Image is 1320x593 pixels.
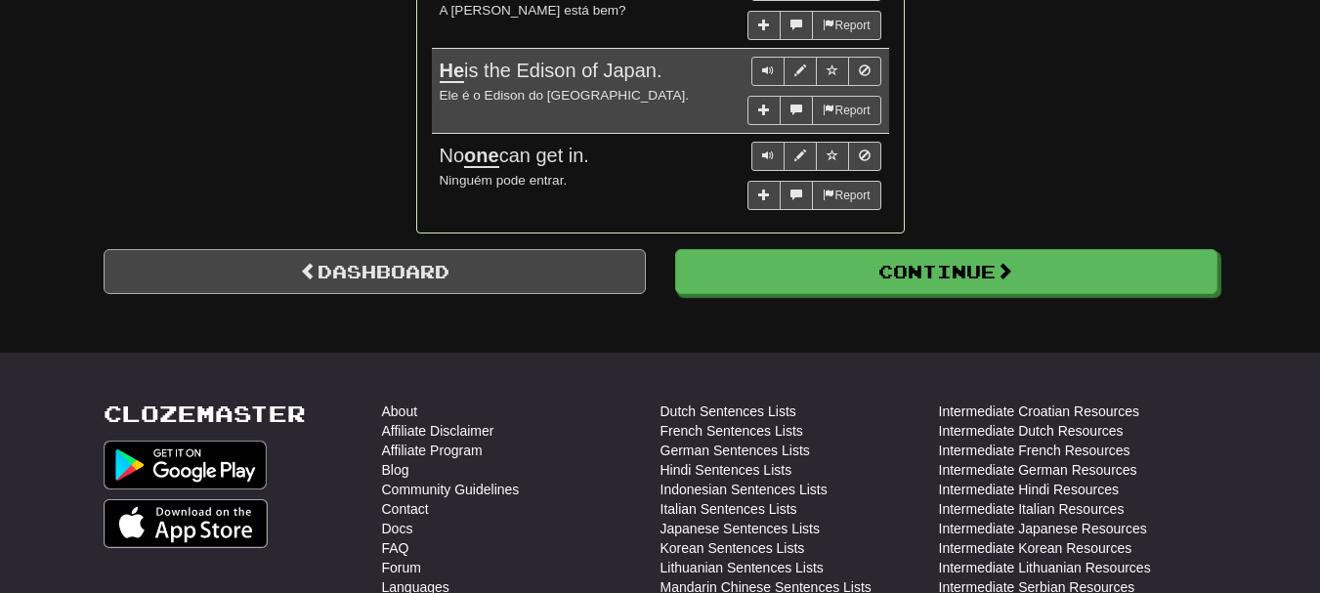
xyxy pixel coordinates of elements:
[747,96,880,125] div: More sentence controls
[660,441,810,460] a: German Sentences Lists
[675,249,1217,294] button: Continue
[848,142,881,171] button: Toggle ignore
[440,60,465,83] u: He
[440,145,589,168] span: No can get in.
[382,538,409,558] a: FAQ
[660,460,792,480] a: Hindi Sentences Lists
[812,181,880,210] button: Report
[747,11,880,40] div: More sentence controls
[104,499,269,548] img: Get it on App Store
[660,538,805,558] a: Korean Sentences Lists
[382,460,409,480] a: Blog
[660,558,824,577] a: Lithuanian Sentences Lists
[464,145,499,168] u: one
[104,441,268,489] img: Get it on Google Play
[812,96,880,125] button: Report
[939,441,1130,460] a: Intermediate French Resources
[382,402,418,421] a: About
[751,57,785,86] button: Play sentence audio
[747,181,781,210] button: Add sentence to collection
[382,499,429,519] a: Contact
[660,499,797,519] a: Italian Sentences Lists
[939,402,1139,421] a: Intermediate Croatian Resources
[816,142,849,171] button: Toggle favorite
[382,519,413,538] a: Docs
[848,57,881,86] button: Toggle ignore
[939,499,1125,519] a: Intermediate Italian Resources
[939,480,1119,499] a: Intermediate Hindi Resources
[440,3,626,18] small: A [PERSON_NAME] está bem?
[104,402,306,426] a: Clozemaster
[382,558,421,577] a: Forum
[660,402,796,421] a: Dutch Sentences Lists
[104,249,646,294] a: Dashboard
[751,142,785,171] button: Play sentence audio
[660,480,828,499] a: Indonesian Sentences Lists
[816,57,849,86] button: Toggle favorite
[440,88,690,103] small: Ele é o Edison do [GEOGRAPHIC_DATA].
[747,96,781,125] button: Add sentence to collection
[747,11,781,40] button: Add sentence to collection
[939,558,1151,577] a: Intermediate Lithuanian Resources
[440,60,662,83] span: is the Edison of Japan.
[660,519,820,538] a: Japanese Sentences Lists
[939,421,1124,441] a: Intermediate Dutch Resources
[382,441,483,460] a: Affiliate Program
[382,421,494,441] a: Affiliate Disclaimer
[440,173,568,188] small: Ninguém pode entrar.
[939,460,1137,480] a: Intermediate German Resources
[939,519,1147,538] a: Intermediate Japanese Resources
[382,480,520,499] a: Community Guidelines
[812,11,880,40] button: Report
[751,142,881,171] div: Sentence controls
[939,538,1132,558] a: Intermediate Korean Resources
[747,181,880,210] div: More sentence controls
[660,421,803,441] a: French Sentences Lists
[751,57,881,86] div: Sentence controls
[784,57,817,86] button: Edit sentence
[784,142,817,171] button: Edit sentence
